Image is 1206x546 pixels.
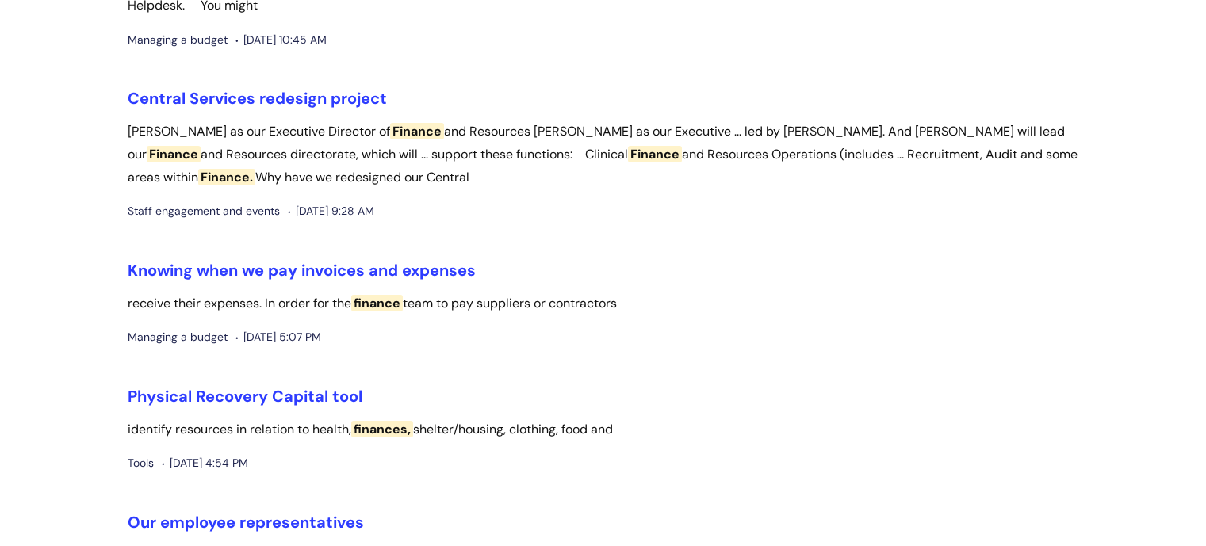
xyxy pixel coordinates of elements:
span: Finance. [198,169,255,185]
p: [PERSON_NAME] as our Executive Director of and Resources [PERSON_NAME] as our Executive ... led b... [128,120,1079,189]
span: Managing a budget [128,327,228,347]
a: Physical Recovery Capital tool [128,386,362,407]
span: [DATE] 4:54 PM [162,453,248,473]
span: [DATE] 9:28 AM [288,201,374,221]
span: Finance [147,146,201,162]
span: Finance [390,123,444,139]
a: Our employee representatives [128,512,364,533]
span: Managing a budget [128,30,228,50]
span: finance [351,295,403,311]
a: Knowing when we pay invoices and expenses [128,260,476,281]
span: [DATE] 5:07 PM [235,327,321,347]
span: finances, [351,421,413,437]
span: Tools [128,453,154,473]
span: Staff engagement and events [128,201,280,221]
span: [DATE] 10:45 AM [235,30,327,50]
p: identify resources in relation to health, shelter/housing, clothing, food and [128,418,1079,441]
p: receive their expenses. In order for the team to pay suppliers or contractors [128,292,1079,315]
span: Finance [628,146,682,162]
a: Central Services redesign project [128,88,387,109]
